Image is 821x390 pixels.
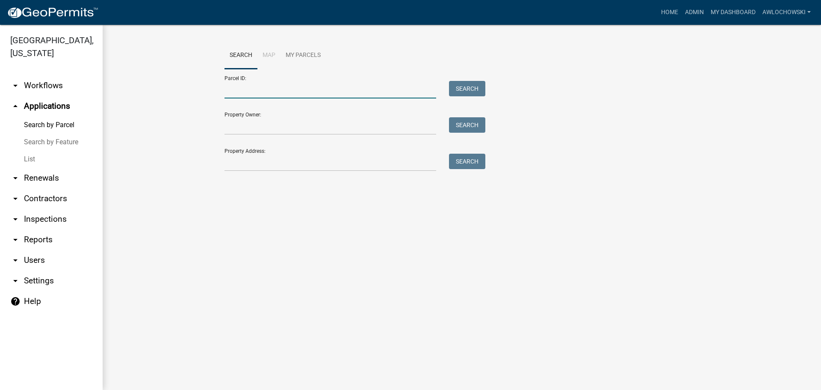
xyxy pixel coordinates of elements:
[10,276,21,286] i: arrow_drop_down
[449,117,485,133] button: Search
[224,42,257,69] a: Search
[10,214,21,224] i: arrow_drop_down
[10,296,21,307] i: help
[449,154,485,169] button: Search
[10,235,21,245] i: arrow_drop_down
[10,194,21,204] i: arrow_drop_down
[707,4,759,21] a: My Dashboard
[658,4,682,21] a: Home
[10,255,21,265] i: arrow_drop_down
[281,42,326,69] a: My Parcels
[682,4,707,21] a: Admin
[10,173,21,183] i: arrow_drop_down
[449,81,485,96] button: Search
[10,80,21,91] i: arrow_drop_down
[10,101,21,111] i: arrow_drop_up
[759,4,814,21] a: awlochowski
